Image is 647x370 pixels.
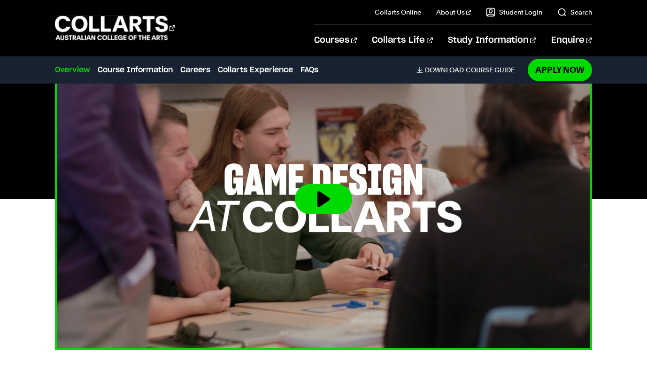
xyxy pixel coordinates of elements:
div: Go to homepage [55,15,175,41]
a: Courses [314,25,357,56]
a: Student Login [486,8,542,17]
a: Collarts Experience [218,64,293,76]
a: Collarts Life [372,25,432,56]
a: Enquire [551,25,592,56]
a: Careers [180,64,210,76]
a: Collarts Online [375,8,421,17]
span: Download [425,66,464,74]
a: DownloadCourse Guide [416,66,522,74]
a: Study Information [448,25,536,56]
a: Course Information [98,64,173,76]
a: About Us [436,8,471,17]
a: FAQs [300,64,318,76]
a: Search [557,8,592,17]
a: Apply Now [528,59,592,81]
a: Overview [55,64,90,76]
